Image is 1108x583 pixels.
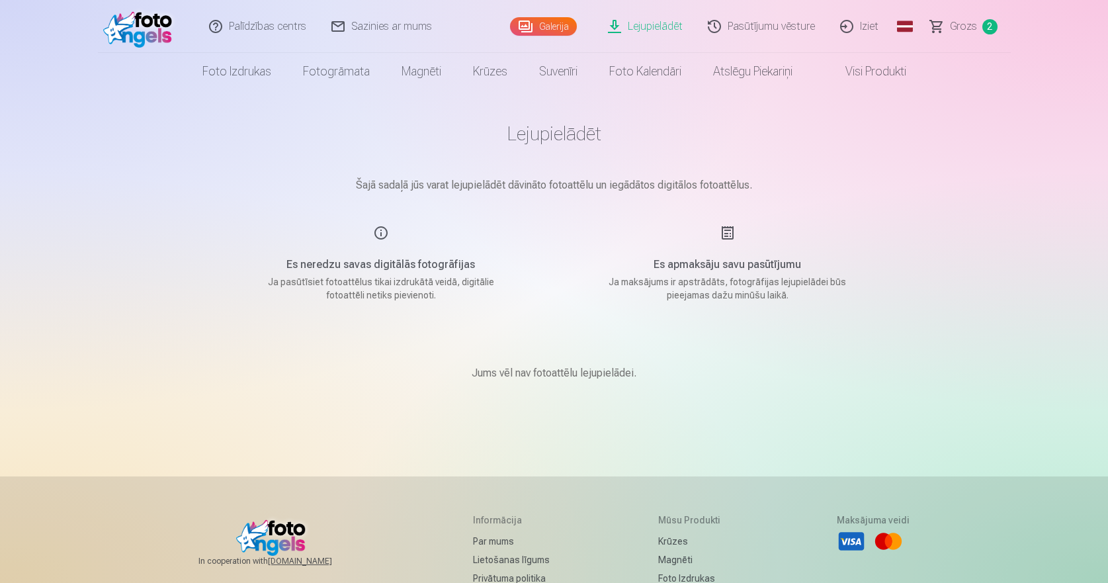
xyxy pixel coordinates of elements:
[224,177,885,193] p: Šajā sadaļā jūs varat lejupielādēt dāvināto fotoattēlu un iegādātos digitālos fotoattēlus.
[224,122,885,146] h1: Lejupielādēt
[472,365,636,381] p: Jums vēl nav fotoattēlu lejupielādei.
[523,53,593,90] a: Suvenīri
[658,532,728,551] a: Krūzes
[255,257,507,273] h5: Es neredzu savas digitālās fotogrāfijas
[198,556,364,566] span: In cooperation with
[473,551,550,569] a: Lietošanas līgums
[982,19,998,34] span: 2
[658,514,728,527] h5: Mūsu produkti
[593,53,697,90] a: Foto kalendāri
[457,53,523,90] a: Krūzes
[602,257,853,273] h5: Es apmaksāju savu pasūtījumu
[808,53,922,90] a: Visi produkti
[268,556,364,566] a: [DOMAIN_NAME]
[697,53,808,90] a: Atslēgu piekariņi
[473,532,550,551] a: Par mums
[837,527,866,556] li: Visa
[255,275,507,302] p: Ja pasūtīsiet fotoattēlus tikai izdrukātā veidā, digitālie fotoattēli netiks pievienoti.
[950,19,977,34] span: Grozs
[386,53,457,90] a: Magnēti
[837,514,910,527] h5: Maksājuma veidi
[287,53,386,90] a: Fotogrāmata
[602,275,853,302] p: Ja maksājums ir apstrādāts, fotogrāfijas lejupielādei būs pieejamas dažu minūšu laikā.
[510,17,577,36] a: Galerija
[658,551,728,569] a: Magnēti
[187,53,287,90] a: Foto izdrukas
[103,5,179,48] img: /fa1
[874,527,903,556] li: Mastercard
[473,514,550,527] h5: Informācija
